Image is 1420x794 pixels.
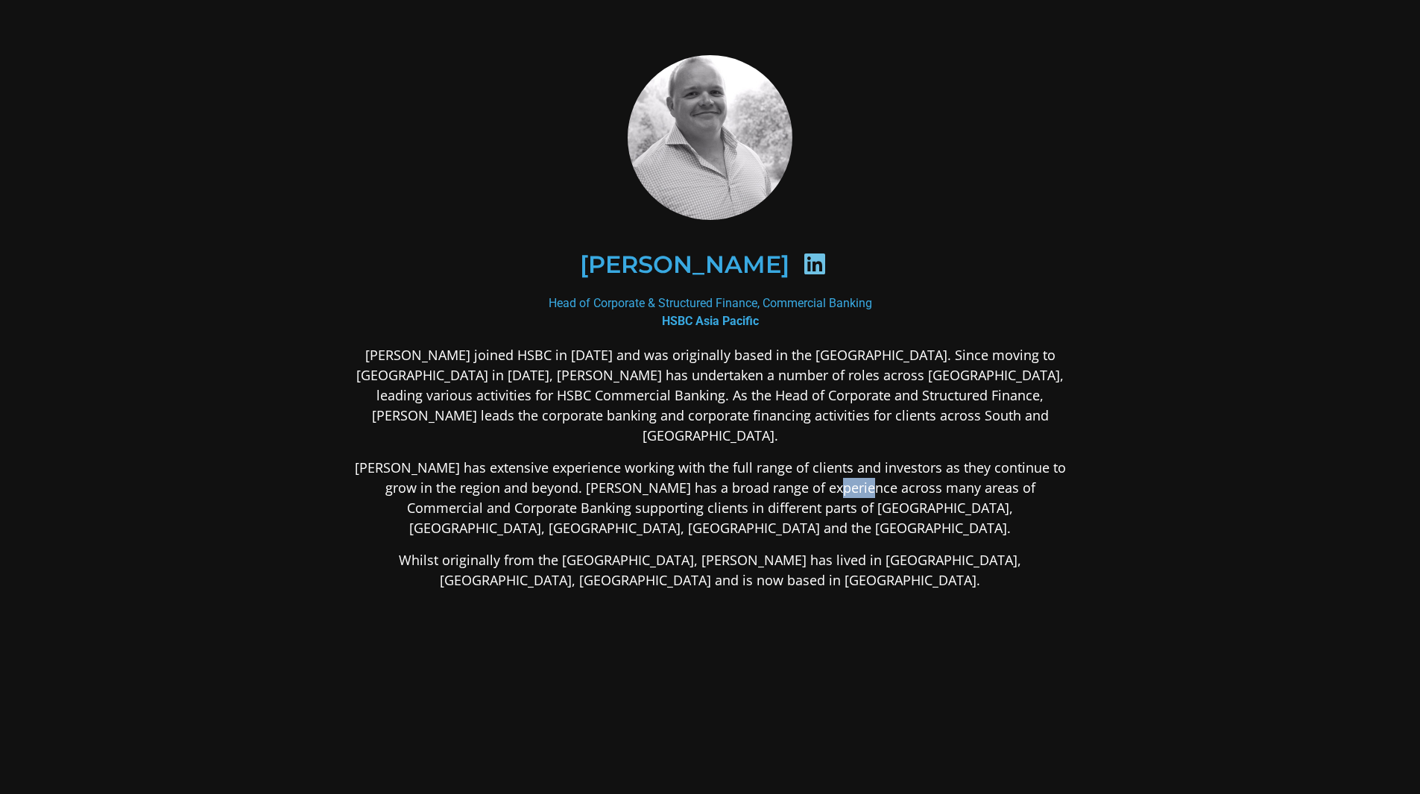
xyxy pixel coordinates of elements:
p: [PERSON_NAME] joined HSBC in [DATE] and was originally based in the [GEOGRAPHIC_DATA]. Since movi... [348,345,1073,446]
p: [PERSON_NAME] has extensive experience working with the full range of clients and investors as th... [348,458,1073,538]
b: HSBC Asia Pacific [662,314,759,328]
p: Whilst originally from the [GEOGRAPHIC_DATA], [PERSON_NAME] has lived in [GEOGRAPHIC_DATA], [GEOG... [348,550,1073,590]
div: Head of Corporate & Structured Finance, Commercial Banking [348,294,1073,330]
h2: [PERSON_NAME] [580,253,789,277]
